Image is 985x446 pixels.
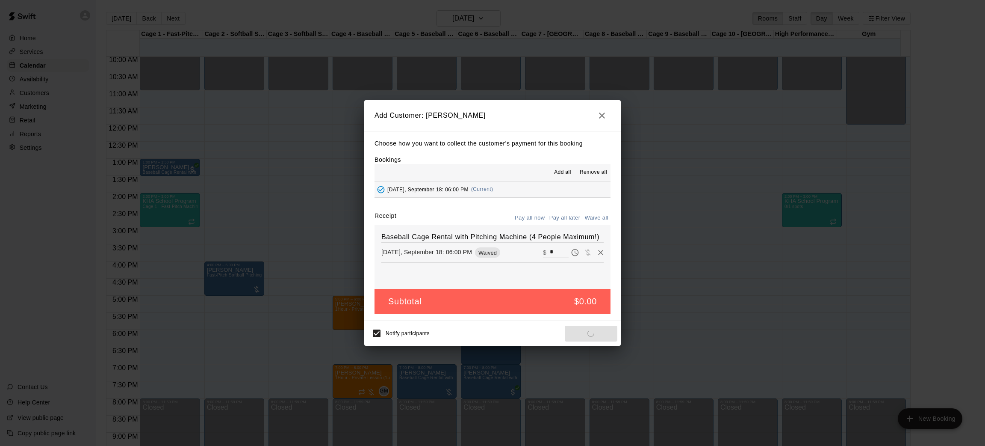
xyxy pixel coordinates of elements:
[375,156,401,163] label: Bookings
[569,248,581,256] span: Pay later
[387,186,469,192] span: [DATE], September 18: 06:00 PM
[581,248,594,256] span: Waive payment
[381,248,472,256] p: [DATE], September 18: 06:00 PM
[375,181,610,197] button: Added - Collect Payment[DATE], September 18: 06:00 PM(Current)
[543,248,546,257] p: $
[388,296,422,307] h5: Subtotal
[547,211,583,225] button: Pay all later
[381,232,604,243] h6: Baseball Cage Rental with Pitching Machine (4 People Maximum!)
[554,168,571,177] span: Add all
[475,250,500,256] span: Waived
[574,296,597,307] h5: $0.00
[364,100,621,131] h2: Add Customer: [PERSON_NAME]
[582,211,610,225] button: Waive all
[549,166,576,179] button: Add all
[594,246,607,259] button: Remove
[513,211,547,225] button: Pay all now
[580,168,607,177] span: Remove all
[375,138,610,149] p: Choose how you want to collect the customer's payment for this booking
[576,166,610,179] button: Remove all
[375,183,387,196] button: Added - Collect Payment
[471,186,493,192] span: (Current)
[375,211,396,225] label: Receipt
[386,331,430,337] span: Notify participants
